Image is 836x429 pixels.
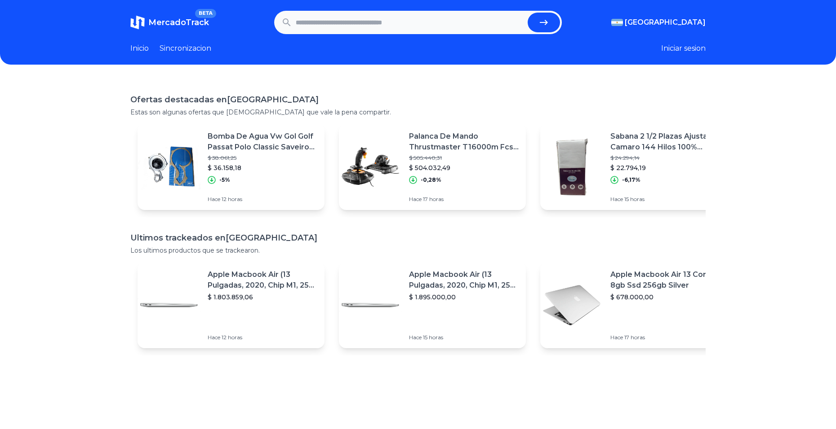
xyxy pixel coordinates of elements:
img: Featured image [339,136,402,198]
button: Iniciar sesion [661,43,706,54]
p: Hace 17 horas [409,196,519,203]
p: Estas son algunas ofertas que [DEMOGRAPHIC_DATA] que vale la pena compartir. [130,108,706,117]
p: -6,17% [622,176,640,184]
p: $ 24.294,14 [610,154,720,162]
p: Sabana 2 1/2 Plazas Ajustable Camaro 144 Hilos 100% Algodon [610,131,720,153]
p: Bomba De Agua Vw Gol Golf Passat Polo Classic Saveiro Skf [208,131,317,153]
h1: Ultimos trackeados en [GEOGRAPHIC_DATA] [130,232,706,244]
span: BETA [195,9,216,18]
p: Palanca De Mando Thrustmaster T16000m Fcs Hotas Para Pc [409,131,519,153]
p: $ 22.794,19 [610,163,720,172]
p: Hace 12 horas [208,334,317,341]
img: Featured image [339,274,402,337]
a: Featured imageApple Macbook Air 13 Core I5 8gb Ssd 256gb Silver$ 678.000,00Hace 17 horas [540,262,727,348]
a: Inicio [130,43,149,54]
p: $ 1.895.000,00 [409,293,519,302]
p: Hace 17 horas [610,334,720,341]
p: $ 36.158,18 [208,163,317,172]
img: Featured image [540,274,603,337]
p: Los ultimos productos que se trackearon. [130,246,706,255]
p: Apple Macbook Air 13 Core I5 8gb Ssd 256gb Silver [610,269,720,291]
button: [GEOGRAPHIC_DATA] [611,17,706,28]
img: Featured image [138,136,200,198]
p: Hace 12 horas [208,196,317,203]
h1: Ofertas destacadas en [GEOGRAPHIC_DATA] [130,93,706,106]
a: Featured imageApple Macbook Air (13 Pulgadas, 2020, Chip M1, 256 Gb De Ssd, 8 Gb De Ram) - Plata$... [339,262,526,348]
p: $ 504.032,49 [409,163,519,172]
p: -5% [219,176,230,184]
p: $ 1.803.859,06 [208,293,317,302]
a: MercadoTrackBETA [130,15,209,30]
img: Featured image [540,136,603,198]
img: Featured image [138,274,200,337]
span: [GEOGRAPHIC_DATA] [625,17,706,28]
span: MercadoTrack [148,18,209,27]
p: $ 505.440,31 [409,154,519,162]
a: Sincronizacion [160,43,211,54]
p: Apple Macbook Air (13 Pulgadas, 2020, Chip M1, 256 Gb De Ssd, 8 Gb De Ram) - Plata [208,269,317,291]
p: Apple Macbook Air (13 Pulgadas, 2020, Chip M1, 256 Gb De Ssd, 8 Gb De Ram) - Plata [409,269,519,291]
a: Featured imageSabana 2 1/2 Plazas Ajustable Camaro 144 Hilos 100% Algodon$ 24.294,14$ 22.794,19-6... [540,124,727,210]
p: $ 678.000,00 [610,293,720,302]
p: -0,28% [421,176,441,184]
p: Hace 15 horas [610,196,720,203]
img: MercadoTrack [130,15,145,30]
img: Argentina [611,19,623,26]
p: Hace 15 horas [409,334,519,341]
p: $ 38.061,25 [208,154,317,162]
a: Featured imageApple Macbook Air (13 Pulgadas, 2020, Chip M1, 256 Gb De Ssd, 8 Gb De Ram) - Plata$... [138,262,325,348]
a: Featured imageBomba De Agua Vw Gol Golf Passat Polo Classic Saveiro Skf$ 38.061,25$ 36.158,18-5%H... [138,124,325,210]
a: Featured imagePalanca De Mando Thrustmaster T16000m Fcs Hotas Para Pc$ 505.440,31$ 504.032,49-0,2... [339,124,526,210]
